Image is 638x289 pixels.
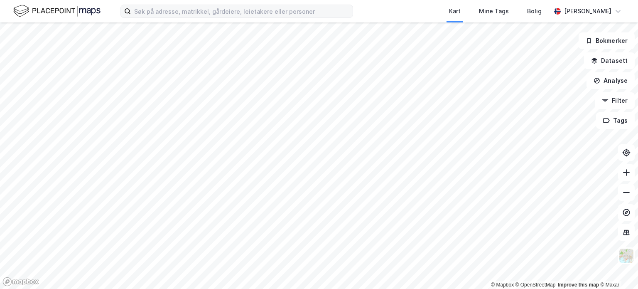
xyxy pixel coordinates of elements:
div: Bolig [527,6,542,16]
iframe: Chat Widget [596,249,638,289]
div: Mine Tags [479,6,509,16]
div: Kontrollprogram for chat [596,249,638,289]
img: logo.f888ab2527a4732fd821a326f86c7f29.svg [13,4,101,18]
div: Kart [449,6,461,16]
div: [PERSON_NAME] [564,6,611,16]
input: Søk på adresse, matrikkel, gårdeiere, leietakere eller personer [131,5,353,17]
